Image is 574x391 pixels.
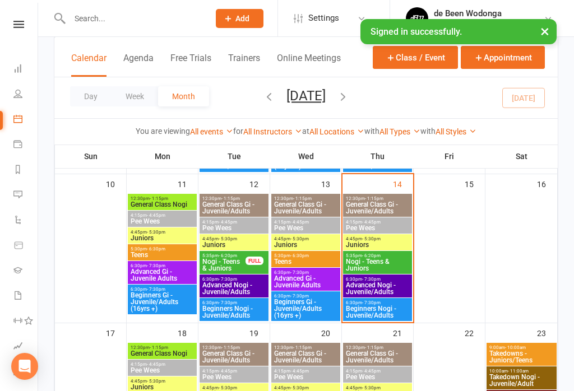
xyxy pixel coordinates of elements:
div: de Been 100% [PERSON_NAME] [434,18,544,29]
span: - 7:30pm [147,263,165,268]
th: Thu [342,145,414,168]
th: Wed [270,145,342,168]
th: Mon [127,145,198,168]
span: - 6:30pm [147,246,165,252]
a: All events [190,127,233,136]
span: Beginners Nogi - Juvenile/Adults [345,305,410,319]
span: Beginners Gi - Juvenile/Adults (16yrs +) [274,299,338,319]
span: Pee Wees [202,225,266,231]
span: 4:45pm [345,385,410,390]
div: 13 [321,174,341,193]
span: Juniors [345,241,410,248]
span: - 1:15pm [293,196,312,201]
span: 6:30pm [345,300,410,305]
span: - 5:30pm [219,236,237,241]
span: 4:45pm [202,236,266,241]
span: 5:35pm [202,253,246,258]
span: 6:30pm [202,277,266,282]
span: 4:45pm [130,379,195,384]
span: 12:30pm [274,196,338,201]
strong: for [233,127,243,136]
button: Month [158,86,209,106]
span: 12:30pm [345,196,410,201]
div: 12 [249,174,270,193]
button: × [535,19,555,43]
th: Sun [55,145,127,168]
span: - 5:30pm [290,385,309,390]
span: 4:15pm [274,369,338,374]
span: General Class Gi - Juvenile/Adults [274,201,338,215]
span: - 4:45pm [219,220,237,225]
span: - 4:45pm [362,220,381,225]
span: General Class Gi - Juvenile/Adults [202,201,266,215]
button: Free Trials [170,53,211,77]
input: Search... [66,11,201,26]
span: Add [235,14,249,23]
button: Add [216,9,263,28]
a: All Styles [436,127,476,136]
span: 6:30pm [130,287,195,292]
a: All Instructors [243,127,302,136]
span: 4:15pm [345,220,410,225]
span: General Class Nogi [130,350,195,357]
button: Day [70,86,112,106]
span: - 7:30pm [362,300,381,305]
button: Appointment [461,46,545,69]
div: 19 [249,323,270,342]
a: Payments [13,133,39,158]
th: Sat [485,145,558,168]
span: - 10:00am [505,345,526,350]
div: 22 [465,323,485,342]
span: - 1:15pm [150,196,168,201]
span: 12:30pm [130,196,195,201]
span: Juniors [202,241,266,248]
span: Advanced Gi - Juvenile Adults [130,268,195,282]
span: 5:35pm [345,253,410,258]
div: 14 [393,174,413,193]
span: Nogi - Teens & Juniors [202,258,246,272]
span: - 7:30pm [219,277,237,282]
strong: with [420,127,436,136]
div: 18 [178,323,198,342]
span: Pee Wees [130,367,195,374]
div: Open Intercom Messenger [11,353,38,380]
span: General Class Gi - Juvenile/Adults [345,350,410,364]
span: Signed in successfully. [371,26,462,37]
span: 4:45pm [202,385,266,390]
span: 12:30pm [345,345,410,350]
div: FULL [246,257,263,265]
span: Beginners Gi - Juvenile/Adults (16yrs +) [130,292,195,312]
span: Juniors [274,241,338,248]
span: 4:15pm [202,220,266,225]
span: General Class Gi - Juvenile/Adults [345,201,410,215]
span: Pee Wees [274,225,338,231]
button: Week [112,86,158,106]
span: Pee Wees [274,374,338,380]
a: Product Sales [13,234,39,259]
a: All Locations [309,127,364,136]
span: - 7:30pm [219,300,237,305]
button: Class / Event [373,46,458,69]
span: - 5:30pm [362,385,381,390]
div: 16 [537,174,557,193]
span: Advanced Nogi - Juvenile/Adults [202,282,266,295]
a: Calendar [13,108,39,133]
div: 15 [465,174,485,193]
div: 11 [178,174,198,193]
a: Assessments [13,334,39,360]
span: - 5:30pm [147,379,165,384]
span: - 4:45pm [219,369,237,374]
span: 4:15pm [274,220,338,225]
span: Beginners Nogi - Juvenile/Adults [345,156,410,170]
span: - 1:15pm [221,196,240,201]
span: 4:15pm [130,213,195,218]
span: - 6:20pm [362,253,381,258]
span: - 5:30pm [362,236,381,241]
span: 12:30pm [274,345,338,350]
div: 17 [106,323,126,342]
span: Takedowns - Juniors/Teens [489,350,554,364]
span: - 6:30pm [290,253,309,258]
div: 10 [106,174,126,193]
span: - 4:45pm [147,213,165,218]
button: Calendar [71,53,107,77]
